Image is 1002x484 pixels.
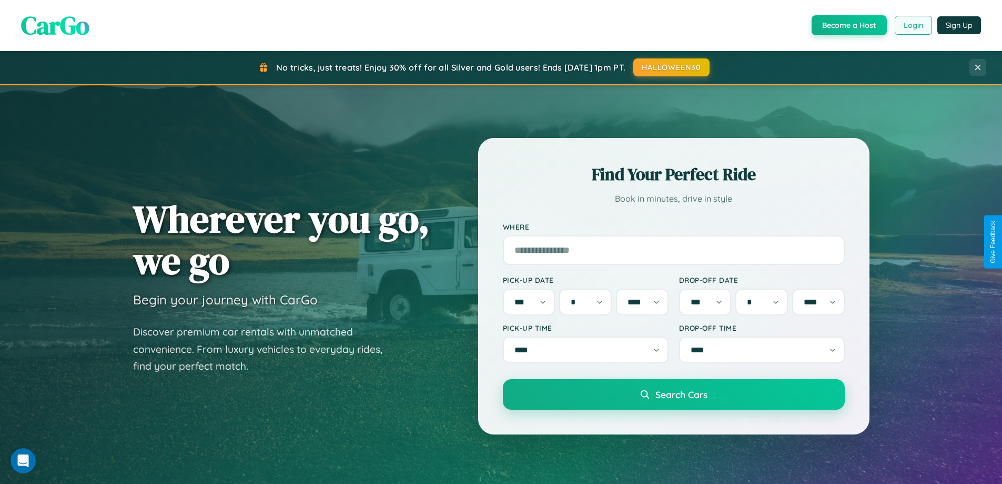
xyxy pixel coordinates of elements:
[503,275,669,284] label: Pick-up Date
[679,323,845,332] label: Drop-off Time
[503,222,845,231] label: Where
[895,16,932,35] button: Login
[503,163,845,186] h2: Find Your Perfect Ride
[503,191,845,206] p: Book in minutes, drive in style
[633,58,710,76] button: HALLOWEEN30
[812,15,887,35] button: Become a Host
[679,275,845,284] label: Drop-off Date
[937,16,981,34] button: Sign Up
[503,379,845,410] button: Search Cars
[11,448,36,473] iframe: Intercom live chat
[133,198,430,281] h1: Wherever you go, we go
[503,323,669,332] label: Pick-up Time
[133,323,396,375] p: Discover premium car rentals with unmatched convenience. From luxury vehicles to everyday rides, ...
[276,62,625,73] span: No tricks, just treats! Enjoy 30% off for all Silver and Gold users! Ends [DATE] 1pm PT.
[133,292,318,308] h3: Begin your journey with CarGo
[989,221,997,263] div: Give Feedback
[21,8,89,43] span: CarGo
[655,389,707,400] span: Search Cars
